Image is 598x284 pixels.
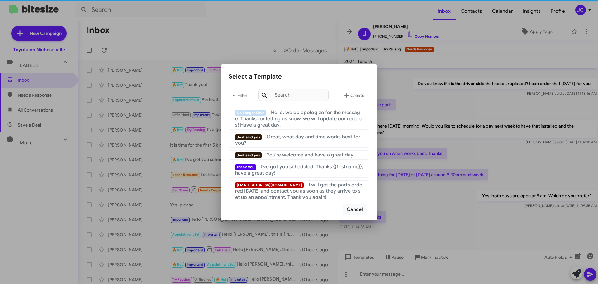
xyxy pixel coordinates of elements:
span: Just said yes [235,134,262,140]
span: You're welcome and have a great day! [267,152,355,158]
span: Great, what day and time works best for you? [235,134,360,146]
span: No Longer Own [235,110,266,116]
span: Hello, we do apologize for the message. Thanks for letting us know, we will update our records! H... [235,109,363,128]
span: I've got you scheduled! Thanks {{firstname}}, have a great day! [235,164,363,176]
button: Filter [229,88,249,103]
div: Select a Template [229,72,369,82]
input: Search [258,89,329,101]
button: Cancel [343,204,367,215]
span: Filter [229,90,249,101]
span: thank you [235,164,256,170]
span: Create [343,90,364,101]
span: [EMAIL_ADDRESS][DOMAIN_NAME] [235,182,304,188]
span: Just said yes [235,152,262,158]
button: Create [338,88,369,103]
span: I will get the parts ordered [DATE] and contact you as soon as they arrive to set up an appointme... [235,182,362,200]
